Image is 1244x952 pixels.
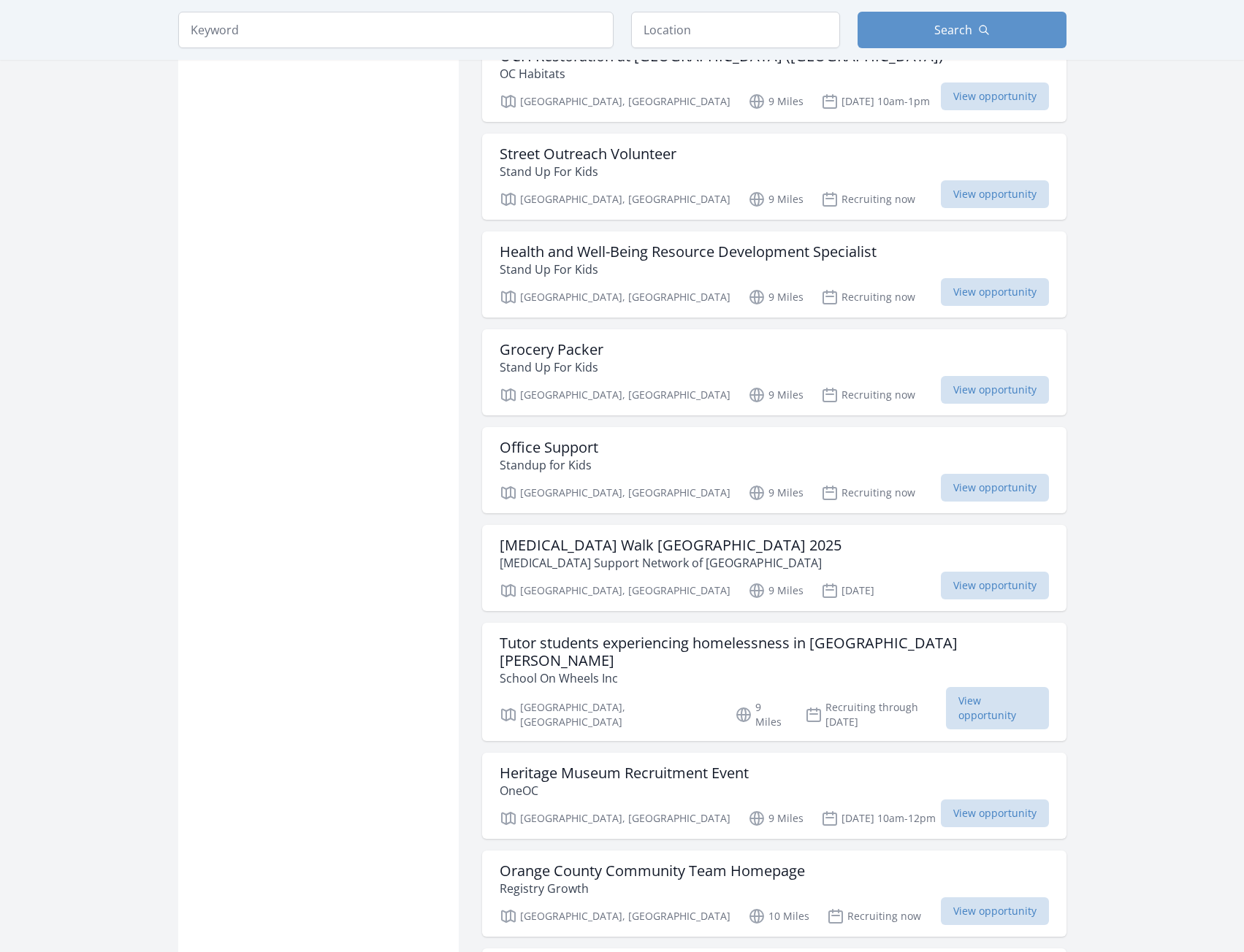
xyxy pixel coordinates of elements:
[500,700,718,729] p: [GEOGRAPHIC_DATA], [GEOGRAPHIC_DATA]
[821,93,930,110] p: [DATE] 10am-1pm
[482,851,1066,937] a: Orange County Community Team Homepage Registry Growth [GEOGRAPHIC_DATA], [GEOGRAPHIC_DATA] 10 Mil...
[500,261,877,278] p: Stand Up For Kids
[500,669,1049,687] p: School On Wheels Inc
[500,907,730,925] p: [GEOGRAPHIC_DATA], [GEOGRAPHIC_DATA]
[748,191,804,208] p: 9 Miles
[500,439,598,456] h3: Office Support
[821,386,915,404] p: Recruiting now
[500,93,730,110] p: [GEOGRAPHIC_DATA], [GEOGRAPHIC_DATA]
[500,880,805,897] p: Registry Growth
[941,572,1049,599] span: View opportunity
[748,484,804,502] p: 9 Miles
[500,537,842,554] h3: [MEDICAL_DATA] Walk [GEOGRAPHIC_DATA] 2025
[821,582,874,599] p: [DATE]
[500,634,1049,669] h3: Tutor students experiencing homelessness in [GEOGRAPHIC_DATA][PERSON_NAME]
[178,12,614,48] input: Keyword
[500,191,730,208] p: [GEOGRAPHIC_DATA], [GEOGRAPHIC_DATA]
[735,700,787,729] p: 9 Miles
[941,799,1049,827] span: View opportunity
[500,47,943,65] h3: OCH Restoration at [GEOGRAPHIC_DATA] ([GEOGRAPHIC_DATA])
[941,180,1049,208] span: View opportunity
[748,93,804,110] p: 9 Miles
[941,82,1049,110] span: View opportunity
[941,376,1049,404] span: View opportunity
[500,582,730,599] p: [GEOGRAPHIC_DATA], [GEOGRAPHIC_DATA]
[748,907,809,925] p: 10 Miles
[500,288,730,306] p: [GEOGRAPHIC_DATA], [GEOGRAPHIC_DATA]
[500,145,676,163] h3: Street Outreach Volunteer
[748,810,804,827] p: 9 Miles
[821,191,915,208] p: Recruiting now
[500,554,842,572] p: [MEDICAL_DATA] Support Network of [GEOGRAPHIC_DATA]
[482,36,1066,122] a: OCH Restoration at [GEOGRAPHIC_DATA] ([GEOGRAPHIC_DATA]) OC Habitats [GEOGRAPHIC_DATA], [GEOGRAPH...
[934,21,972,39] span: Search
[500,358,603,376] p: Stand Up For Kids
[482,427,1066,513] a: Office Support Standup for Kids [GEOGRAPHIC_DATA], [GEOGRAPHIC_DATA] 9 Miles Recruiting now View ...
[500,456,598,474] p: Standup for Kids
[748,288,804,306] p: 9 Miles
[500,65,943,82] p: OC Habitats
[482,329,1066,415] a: Grocery Packer Stand Up For Kids [GEOGRAPHIC_DATA], [GEOGRAPHIC_DATA] 9 Miles Recruiting now View...
[500,810,730,827] p: [GEOGRAPHIC_DATA], [GEOGRAPHIC_DATA]
[941,278,1049,306] span: View opportunity
[500,386,730,404] p: [GEOGRAPHIC_DATA], [GEOGRAPHIC_DATA]
[748,582,804,599] p: 9 Miles
[500,764,749,782] h3: Heritage Museum Recruitment Event
[500,862,805,880] h3: Orange County Community Team Homepage
[821,810,936,827] p: [DATE] 10am-12pm
[500,243,877,261] h3: Health and Well-Being Resource Development Specialist
[482,231,1066,318] a: Health and Well-Being Resource Development Specialist Stand Up For Kids [GEOGRAPHIC_DATA], [GEOGR...
[631,12,840,48] input: Location
[858,12,1066,48] button: Search
[946,687,1049,729] span: View opportunity
[821,484,915,502] p: Recruiting now
[500,484,730,502] p: [GEOGRAPHIC_DATA], [GEOGRAPHIC_DATA]
[827,907,921,925] p: Recruiting now
[482,623,1066,741] a: Tutor students experiencing homelessness in [GEOGRAPHIC_DATA][PERSON_NAME] School On Wheels Inc [...
[805,700,946,729] p: Recruiting through [DATE]
[482,753,1066,839] a: Heritage Museum Recruitment Event OneOC [GEOGRAPHIC_DATA], [GEOGRAPHIC_DATA] 9 Miles [DATE] 10am-...
[941,897,1049,925] span: View opportunity
[941,474,1049,502] span: View opportunity
[748,386,804,404] p: 9 Miles
[500,341,603,358] h3: Grocery Packer
[500,782,749,799] p: OneOC
[821,288,915,306] p: Recruiting now
[482,525,1066,611] a: [MEDICAL_DATA] Walk [GEOGRAPHIC_DATA] 2025 [MEDICAL_DATA] Support Network of [GEOGRAPHIC_DATA] [G...
[482,134,1066,220] a: Street Outreach Volunteer Stand Up For Kids [GEOGRAPHIC_DATA], [GEOGRAPHIC_DATA] 9 Miles Recruiti...
[500,163,676,180] p: Stand Up For Kids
